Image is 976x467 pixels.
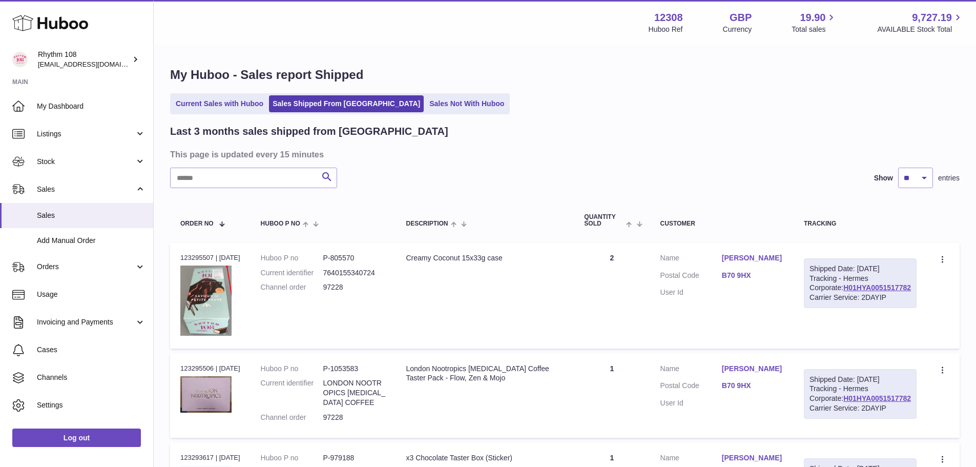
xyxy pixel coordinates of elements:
[37,373,146,382] span: Channels
[172,95,267,112] a: Current Sales with Huboo
[261,268,323,278] dt: Current identifier
[180,364,240,373] div: 123295506 | [DATE]
[804,369,917,419] div: Tracking - Hermes Corporate:
[792,25,837,34] span: Total sales
[723,25,752,34] div: Currency
[660,398,722,408] dt: User Id
[938,173,960,183] span: entries
[660,381,722,393] dt: Postal Code
[37,211,146,220] span: Sales
[180,376,232,413] img: 123081753871449.jpg
[574,243,650,349] td: 2
[323,282,386,292] dd: 97228
[261,253,323,263] dt: Huboo P no
[323,453,386,463] dd: P-979188
[261,282,323,292] dt: Channel order
[406,453,564,463] div: x3 Chocolate Taster Box (Sticker)
[722,253,783,263] a: [PERSON_NAME]
[170,67,960,83] h1: My Huboo - Sales report Shipped
[37,290,146,299] span: Usage
[37,317,135,327] span: Invoicing and Payments
[406,364,564,383] div: London Nootropics [MEDICAL_DATA] Coffee Taster Pack - Flow, Zen & Mojo
[261,453,323,463] dt: Huboo P no
[170,149,957,160] h3: This page is updated every 15 minutes
[37,101,146,111] span: My Dashboard
[660,271,722,283] dt: Postal Code
[37,236,146,246] span: Add Manual Order
[660,288,722,297] dt: User Id
[843,394,911,402] a: H01HYA0051517782
[180,220,214,227] span: Order No
[323,268,386,278] dd: 7640155340724
[170,125,448,138] h2: Last 3 months sales shipped from [GEOGRAPHIC_DATA]
[406,220,448,227] span: Description
[730,11,752,25] strong: GBP
[660,220,783,227] div: Customer
[877,25,964,34] span: AVAILABLE Stock Total
[912,11,952,25] span: 9,727.19
[37,157,135,167] span: Stock
[584,214,624,227] span: Quantity Sold
[323,253,386,263] dd: P-805570
[722,381,783,391] a: B70 9HX
[38,50,130,69] div: Rhythm 108
[38,60,151,68] span: [EMAIL_ADDRESS][DOMAIN_NAME]
[649,25,683,34] div: Huboo Ref
[406,253,564,263] div: Creamy Coconut 15x33g case
[722,453,783,463] a: [PERSON_NAME]
[261,220,300,227] span: Huboo P no
[804,258,917,309] div: Tracking - Hermes Corporate:
[37,262,135,272] span: Orders
[800,11,825,25] span: 19.90
[574,354,650,438] td: 1
[269,95,424,112] a: Sales Shipped From [GEOGRAPHIC_DATA]
[323,413,386,422] dd: 97228
[261,364,323,374] dt: Huboo P no
[37,345,146,355] span: Cases
[809,403,911,413] div: Carrier Service: 2DAYIP
[660,453,722,465] dt: Name
[37,185,135,194] span: Sales
[722,364,783,374] a: [PERSON_NAME]
[261,413,323,422] dt: Channel order
[809,293,911,302] div: Carrier Service: 2DAYIP
[323,364,386,374] dd: P-1053583
[37,400,146,410] span: Settings
[660,364,722,376] dt: Name
[37,129,135,139] span: Listings
[809,375,911,384] div: Shipped Date: [DATE]
[792,11,837,34] a: 19.90 Total sales
[809,264,911,274] div: Shipped Date: [DATE]
[12,429,141,447] a: Log out
[180,266,232,336] img: 1688049131.JPG
[722,271,783,280] a: B70 9HX
[804,220,917,227] div: Tracking
[426,95,508,112] a: Sales Not With Huboo
[180,253,240,262] div: 123295507 | [DATE]
[261,378,323,408] dt: Current identifier
[180,453,240,462] div: 123293617 | [DATE]
[323,378,386,408] dd: LONDON NOOTROPICS [MEDICAL_DATA] COFFEE
[12,52,28,67] img: internalAdmin-12308@internal.huboo.com
[874,173,893,183] label: Show
[877,11,964,34] a: 9,727.19 AVAILABLE Stock Total
[660,253,722,266] dt: Name
[843,283,911,292] a: H01HYA0051517782
[654,11,683,25] strong: 12308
